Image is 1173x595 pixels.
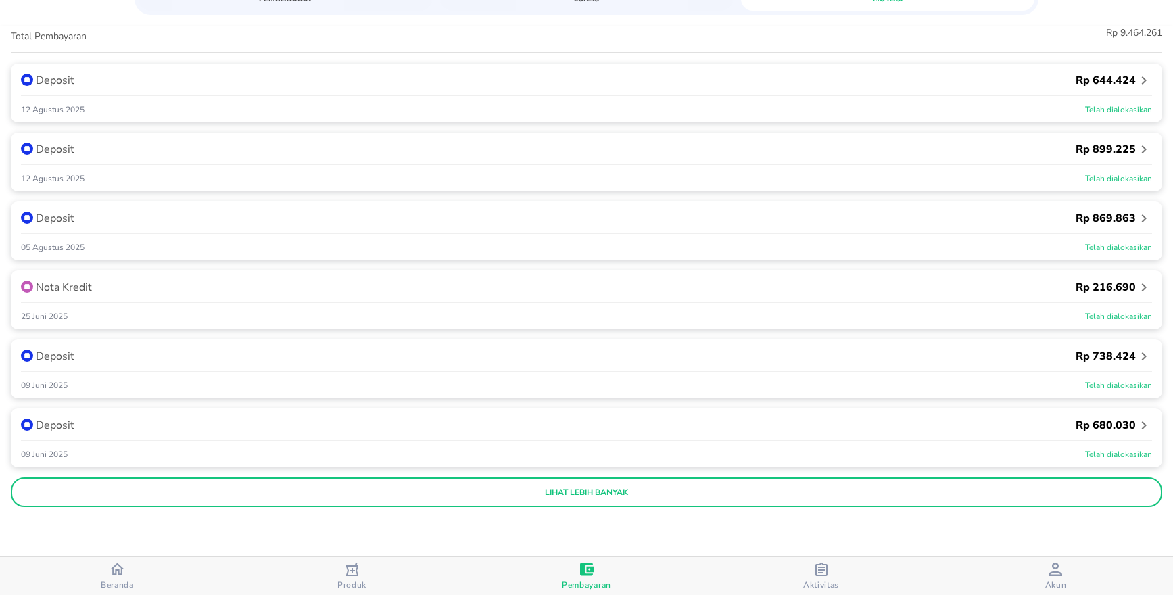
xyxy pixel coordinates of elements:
[21,348,587,364] div: Deposit
[21,172,587,185] p: 12 Agustus 2025
[1076,210,1136,227] p: Rp 869.863
[21,143,33,155] img: k9tL1lISMAAAAAElFTkSuQmCC
[1076,417,1136,433] p: Rp 680.030
[21,379,587,391] p: 09 Juni 2025
[587,241,1153,254] p: Telah dialokasikan
[1076,141,1136,158] p: Rp 899.225
[21,279,587,295] div: Nota Kredit
[21,74,33,86] img: k9tL1lISMAAAAAElFTkSuQmCC
[587,310,1153,323] p: Telah dialokasikan
[337,579,366,590] span: Produk
[21,72,587,89] div: Deposit
[1076,348,1136,364] p: Rp 738.424
[803,579,839,590] span: Aktivitas
[21,241,587,254] p: 05 Agustus 2025
[1045,579,1067,590] span: Akun
[21,416,587,433] div: Deposit
[1076,279,1136,295] p: Rp 216.690
[21,310,587,323] p: 25 Juni 2025
[101,579,134,590] span: Beranda
[21,210,587,227] div: Deposit
[1076,72,1136,89] p: Rp 644.424
[704,557,938,595] button: Aktivitas
[938,557,1173,595] button: Akun
[587,172,1153,185] p: Telah dialokasikan
[21,419,33,431] img: k9tL1lISMAAAAAElFTkSuQmCC
[11,26,587,47] p: Total Pembayaran
[587,379,1153,391] p: Telah dialokasikan
[21,281,33,293] img: k9tL1lISMAAAAAElFTkSuQmCC
[235,557,469,595] button: Produk
[1106,26,1162,47] p: Rp 9.464.261
[587,448,1153,460] p: Telah dialokasikan
[21,212,33,224] img: k9tL1lISMAAAAAElFTkSuQmCC
[21,448,587,460] p: 09 Juni 2025
[21,103,587,116] p: 12 Agustus 2025
[11,477,1162,507] button: lihat lebih banyak
[587,103,1153,116] p: Telah dialokasikan
[21,141,587,158] div: Deposit
[562,579,611,590] span: Pembayaran
[21,350,33,362] img: k9tL1lISMAAAAAElFTkSuQmCC
[20,487,1153,498] p: lihat lebih banyak
[469,557,704,595] button: Pembayaran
